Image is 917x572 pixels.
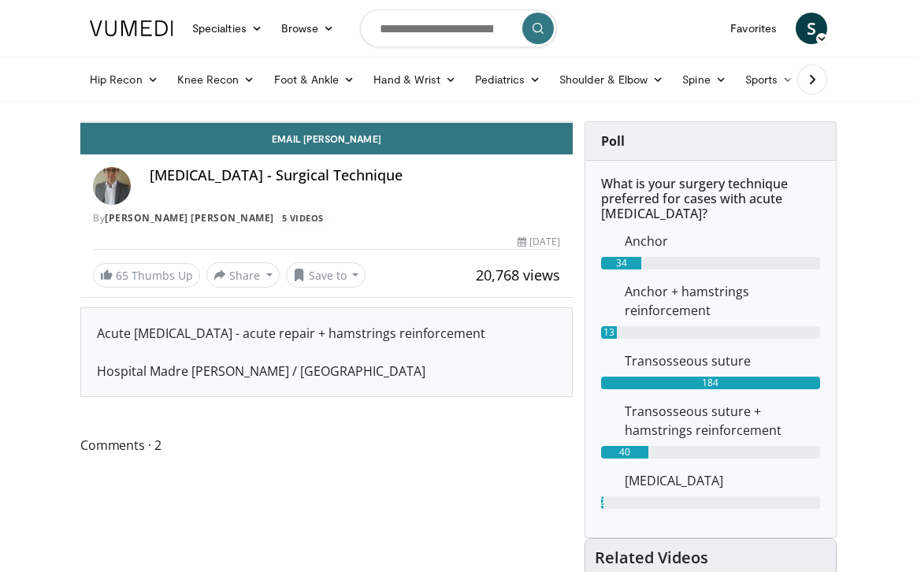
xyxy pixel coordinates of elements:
a: Foot & Ankle [265,64,365,95]
div: 13 [601,326,617,339]
a: [PERSON_NAME] [PERSON_NAME] [105,211,274,225]
span: 20,768 views [476,266,560,284]
input: Search topics, interventions [360,9,557,47]
dd: Anchor + hamstrings reinforcement [613,282,832,320]
a: Pediatrics [466,64,550,95]
a: Spine [673,64,735,95]
img: Avatar [93,167,131,205]
a: Sports [736,64,804,95]
button: Share [206,262,280,288]
dd: [MEDICAL_DATA] [613,471,832,490]
div: Acute [MEDICAL_DATA] - acute repair + hamstrings reinforcement Hospital Madre [PERSON_NAME] / [GE... [97,324,556,381]
div: 40 [601,446,648,459]
a: S [796,13,827,44]
span: Comments 2 [80,435,573,455]
span: 65 [116,268,128,283]
a: Specialties [183,13,272,44]
a: Browse [272,13,344,44]
div: 2 [601,496,603,509]
button: Save to [286,262,366,288]
img: VuMedi Logo [90,20,173,36]
a: 65 Thumbs Up [93,263,200,288]
h4: Related Videos [595,548,708,567]
a: Shoulder & Elbow [550,64,673,95]
a: Hip Recon [80,64,168,95]
h6: What is your surgery technique preferred for cases with acute [MEDICAL_DATA]? [601,176,820,222]
strong: Poll [601,132,625,150]
div: 184 [601,377,820,389]
a: Knee Recon [168,64,265,95]
a: Hand & Wrist [364,64,466,95]
div: By [93,211,560,225]
h4: [MEDICAL_DATA] - Surgical Technique [150,167,560,184]
a: Favorites [721,13,786,44]
div: 34 [601,257,641,269]
dd: Anchor [613,232,832,251]
dd: Transosseous suture [613,351,832,370]
a: Email [PERSON_NAME] [80,123,573,154]
a: 5 Videos [277,211,329,225]
dd: Transosseous suture + hamstrings reinforcement [613,402,832,440]
div: [DATE] [518,235,560,249]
